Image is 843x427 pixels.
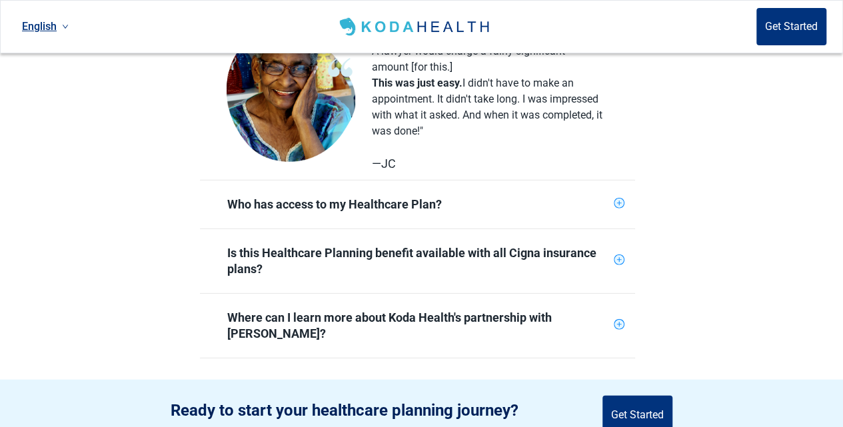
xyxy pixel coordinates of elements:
[200,181,635,228] div: Who has access to my Healthcare Plan?
[171,401,518,420] h2: Ready to start your healthcare planning journey?
[200,294,635,358] div: Where can I learn more about Koda Health's partnership with [PERSON_NAME]?
[62,23,69,30] span: down
[614,254,624,265] span: plus-circle
[337,16,494,37] img: Koda Health
[371,77,462,89] span: This was just easy.
[227,197,608,213] div: Who has access to my Healthcare Plan?
[614,198,624,209] span: plus-circle
[227,310,608,342] div: Where can I learn more about Koda Health's partnership with [PERSON_NAME]?
[614,319,624,330] span: plus-circle
[756,8,826,45] button: Get Started
[200,229,635,293] div: Is this Healthcare Planning benefit available with all Cigna insurance plans?
[17,15,74,37] a: Current language: English
[227,27,355,162] img: test
[371,156,604,172] div: —JC
[227,245,608,277] div: Is this Healthcare Planning benefit available with all Cigna insurance plans?
[371,43,604,75] div: A lawyer would charge a fairly significant amount [for this.]
[371,77,602,137] span: I didn't have to make an appointment. It didn't take long. I was impressed with what it asked. An...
